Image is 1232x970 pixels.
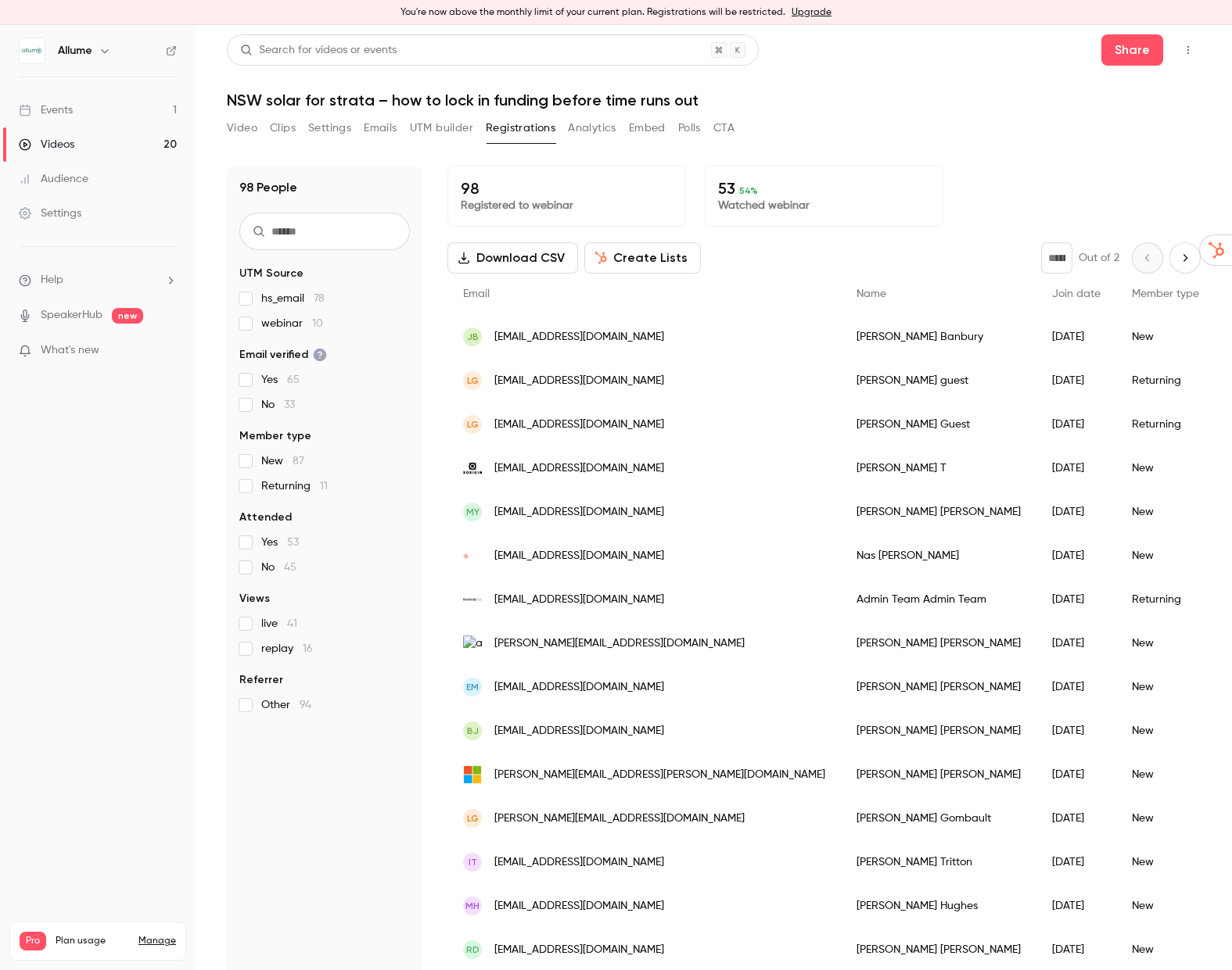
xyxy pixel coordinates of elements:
div: New [1116,840,1215,884]
iframe: Noticeable Trigger [158,344,177,358]
span: 10 [312,318,323,329]
div: Videos [19,137,74,152]
div: Returning [1116,359,1215,403]
button: Video [227,116,257,141]
span: EM [466,680,479,694]
span: [PERSON_NAME][EMAIL_ADDRESS][DOMAIN_NAME] [494,811,745,827]
div: [PERSON_NAME] Tritton [841,840,1036,884]
button: Next page [1169,242,1201,274]
div: New [1116,490,1215,534]
span: 53 [287,537,299,548]
span: [EMAIL_ADDRESS][DOMAIN_NAME] [494,592,664,608]
span: Join date [1052,288,1101,299]
div: Admin Team Admin Team [841,578,1036,621]
div: [PERSON_NAME] [PERSON_NAME] [841,709,1036,753]
button: Clips [270,116,296,141]
div: [DATE] [1036,490,1116,534]
div: [DATE] [1036,534,1116,578]
button: Emails [364,116,397,141]
div: [DATE] [1036,753,1116,796]
div: Nas [PERSON_NAME] [841,534,1036,578]
button: Create Lists [584,242,701,274]
p: Watched webinar [718,198,930,213]
span: Plan usage [56,935,129,947]
span: hs_email [261,291,325,306]
div: Audience [19,171,88,187]
div: [PERSON_NAME] T [841,446,1036,490]
button: Settings [308,116,351,141]
span: Email verified [239,347,327,363]
div: [DATE] [1036,665,1116,709]
span: 33 [284,399,295,410]
div: [DATE] [1036,709,1116,753]
span: New [261,453,304,469]
h1: NSW solar for strata – how to lock in funding before time runs out [227,91,1201,109]
span: [EMAIL_ADDRESS][DOMAIN_NAME] [494,942,664,958]
span: No [261,560,296,575]
div: [DATE] [1036,840,1116,884]
div: [DATE] [1036,621,1116,665]
div: Settings [19,206,81,221]
span: Email [463,288,490,299]
span: [EMAIL_ADDRESS][DOMAIN_NAME] [494,504,664,521]
img: arunluk.com [463,635,482,652]
div: New [1116,315,1215,359]
div: [DATE] [1036,446,1116,490]
a: Manage [138,935,176,947]
span: Other [261,697,311,713]
span: 87 [293,456,304,467]
div: [PERSON_NAME] Guest [841,403,1036,446]
span: Help [41,272,63,288]
span: [EMAIL_ADDRESS][DOMAIN_NAME] [494,854,664,871]
span: No [261,397,295,413]
section: facet-groups [239,266,410,713]
button: Registrations [486,116,555,141]
div: New [1116,534,1215,578]
span: MH [465,899,480,913]
button: Embed [629,116,666,141]
h1: 98 People [239,178,297,197]
span: Name [857,288,886,299]
span: [EMAIL_ADDRESS][DOMAIN_NAME] [494,460,664,477]
button: CTA [713,116,735,141]
div: New [1116,446,1215,490]
button: Top Bar Actions [1176,38,1201,63]
img: strataandco.com.au [463,590,482,609]
span: 54 % [739,185,758,196]
span: BJ [467,724,479,738]
span: LG [467,811,479,825]
span: LG [467,417,479,431]
span: 16 [303,643,313,654]
span: lg [467,374,479,388]
div: [PERSON_NAME] Hughes [841,884,1036,928]
div: [DATE] [1036,403,1116,446]
div: New [1116,796,1215,840]
p: 98 [461,179,673,198]
span: 11 [320,481,328,492]
span: Views [239,591,270,607]
div: [PERSON_NAME] [PERSON_NAME] [841,621,1036,665]
div: Search for videos or events [240,42,397,59]
span: What's new [41,342,99,359]
span: new [112,308,143,324]
span: [EMAIL_ADDRESS][DOMAIN_NAME] [494,723,664,739]
span: webinar [261,316,323,331]
span: Member type [239,428,311,444]
span: 78 [314,293,325,304]
div: New [1116,753,1215,796]
span: Referrer [239,672,283,688]
p: 53 [718,179,930,198]
div: [PERSON_NAME] [PERSON_NAME] [841,490,1036,534]
span: [EMAIL_ADDRESS][DOMAIN_NAME] [494,417,664,433]
span: [EMAIL_ADDRESS][DOMAIN_NAME] [494,373,664,389]
div: New [1116,665,1215,709]
span: Member type [1132,288,1199,299]
span: UTM Source [239,266,304,281]
img: futurecharging.com.au [463,553,482,559]
div: [PERSON_NAME] [PERSON_NAME] [841,753,1036,796]
div: [DATE] [1036,578,1116,621]
div: [DATE] [1036,884,1116,928]
span: [EMAIL_ADDRESS][DOMAIN_NAME] [494,329,664,345]
div: [PERSON_NAME] guest [841,359,1036,403]
div: [DATE] [1036,359,1116,403]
